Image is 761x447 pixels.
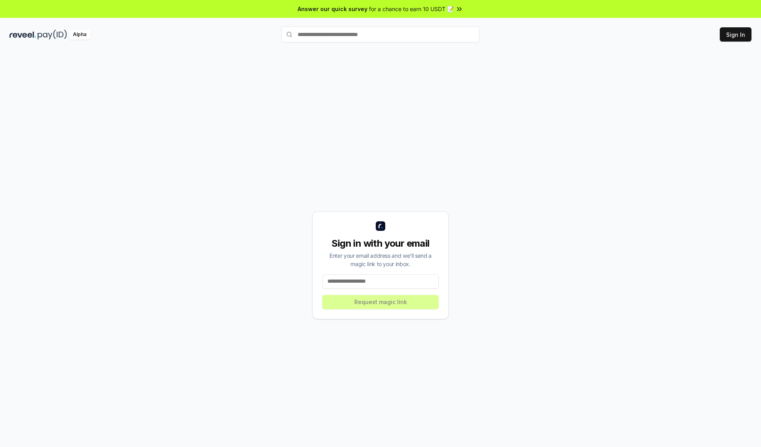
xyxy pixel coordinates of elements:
img: pay_id [38,30,67,40]
span: for a chance to earn 10 USDT 📝 [369,5,454,13]
button: Sign In [720,27,751,42]
div: Enter your email address and we’ll send a magic link to your inbox. [322,251,439,268]
span: Answer our quick survey [298,5,367,13]
div: Alpha [69,30,91,40]
img: reveel_dark [10,30,36,40]
img: logo_small [376,221,385,231]
div: Sign in with your email [322,237,439,250]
